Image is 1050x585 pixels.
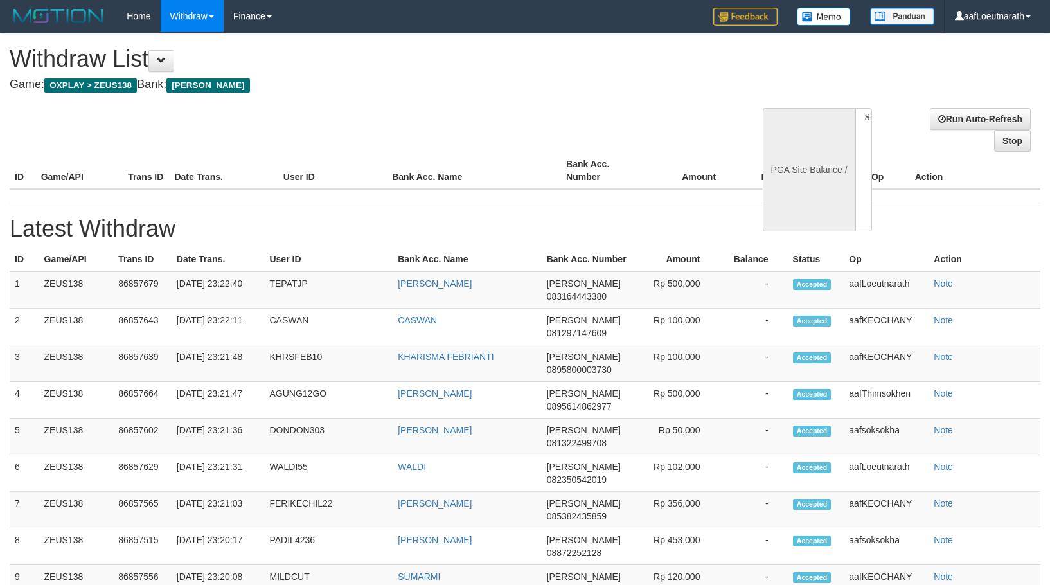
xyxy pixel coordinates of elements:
[793,279,832,290] span: Accepted
[934,278,953,289] a: Note
[547,388,621,399] span: [PERSON_NAME]
[719,382,787,419] td: -
[719,419,787,455] td: -
[561,152,648,189] th: Bank Acc. Number
[719,345,787,382] td: -
[398,535,472,545] a: [PERSON_NAME]
[793,426,832,437] span: Accepted
[844,492,929,528] td: aafKEOCHANY
[172,345,265,382] td: [DATE] 23:21:48
[713,8,778,26] img: Feedback.jpg
[542,248,639,271] th: Bank Acc. Number
[39,345,114,382] td: ZEUS138
[793,316,832,327] span: Accepted
[113,248,172,271] th: Trans ID
[169,152,278,189] th: Date Trans.
[113,492,172,528] td: 86857565
[264,492,393,528] td: FERIKECHIL22
[39,528,114,565] td: ZEUS138
[264,271,393,309] td: TEPATJP
[639,419,719,455] td: Rp 50,000
[639,345,719,382] td: Rp 100,000
[547,278,621,289] span: [PERSON_NAME]
[866,152,910,189] th: Op
[719,248,787,271] th: Balance
[934,498,953,509] a: Note
[547,438,607,448] span: 081322499708
[735,152,815,189] th: Balance
[639,382,719,419] td: Rp 500,000
[934,535,953,545] a: Note
[547,474,607,485] span: 082350542019
[10,455,39,492] td: 6
[113,419,172,455] td: 86857602
[10,419,39,455] td: 5
[934,315,953,325] a: Note
[113,382,172,419] td: 86857664
[10,271,39,309] td: 1
[547,291,607,301] span: 083164443380
[398,352,494,362] a: KHARISMA FEBRIANTI
[639,309,719,345] td: Rp 100,000
[10,216,1040,242] h1: Latest Withdraw
[398,278,472,289] a: [PERSON_NAME]
[844,309,929,345] td: aafKEOCHANY
[398,315,437,325] a: CASWAN
[934,571,953,582] a: Note
[172,419,265,455] td: [DATE] 23:21:36
[10,152,36,189] th: ID
[172,271,265,309] td: [DATE] 23:22:40
[10,382,39,419] td: 4
[10,309,39,345] td: 2
[10,6,107,26] img: MOTION_logo.png
[870,8,934,25] img: panduan.png
[264,419,393,455] td: DONDON303
[278,152,387,189] th: User ID
[113,271,172,309] td: 86857679
[264,382,393,419] td: AGUNG12GO
[844,528,929,565] td: aafsoksokha
[793,389,832,400] span: Accepted
[934,388,953,399] a: Note
[36,152,123,189] th: Game/API
[719,271,787,309] td: -
[172,455,265,492] td: [DATE] 23:21:31
[547,535,621,545] span: [PERSON_NAME]
[547,548,602,558] span: 08872252128
[398,425,472,435] a: [PERSON_NAME]
[10,78,687,91] h4: Game: Bank:
[639,528,719,565] td: Rp 453,000
[10,46,687,72] h1: Withdraw List
[387,152,561,189] th: Bank Acc. Name
[719,455,787,492] td: -
[172,309,265,345] td: [DATE] 23:22:11
[547,462,621,472] span: [PERSON_NAME]
[39,309,114,345] td: ZEUS138
[547,511,607,521] span: 085382435859
[910,152,1040,189] th: Action
[547,571,621,582] span: [PERSON_NAME]
[639,455,719,492] td: Rp 102,000
[719,528,787,565] td: -
[930,108,1031,130] a: Run Auto-Refresh
[844,419,929,455] td: aafsoksokha
[994,130,1031,152] a: Stop
[547,425,621,435] span: [PERSON_NAME]
[793,499,832,510] span: Accepted
[639,248,719,271] th: Amount
[934,352,953,362] a: Note
[10,248,39,271] th: ID
[934,425,953,435] a: Note
[763,108,855,231] div: PGA Site Balance /
[719,492,787,528] td: -
[793,572,832,583] span: Accepted
[398,462,426,472] a: WALDI
[39,248,114,271] th: Game/API
[113,455,172,492] td: 86857629
[10,492,39,528] td: 7
[44,78,137,93] span: OXPLAY > ZEUS138
[719,309,787,345] td: -
[793,352,832,363] span: Accepted
[793,462,832,473] span: Accepted
[264,309,393,345] td: CASWAN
